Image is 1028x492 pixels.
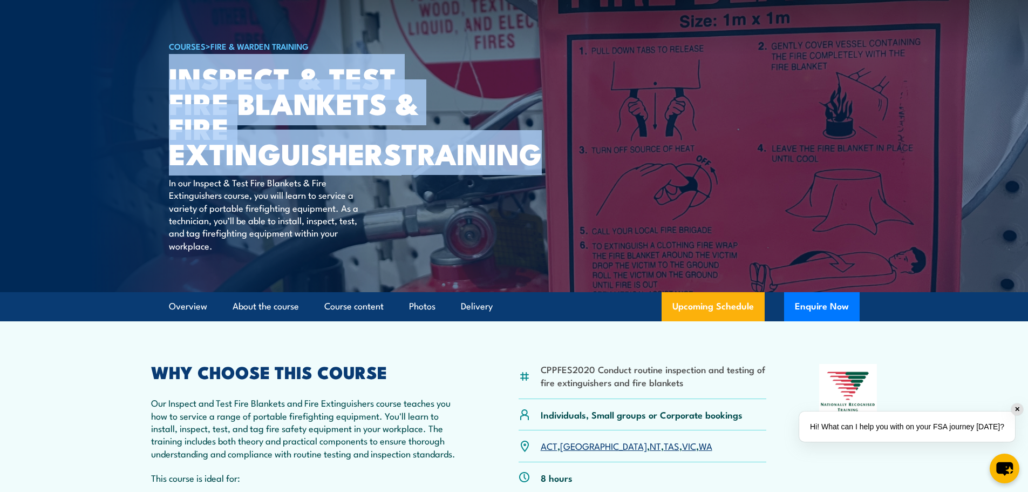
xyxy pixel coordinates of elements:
[682,439,696,452] a: VIC
[169,176,366,252] p: In our Inspect & Test Fire Blankets & Fire Extinguishers course, you will learn to service a vari...
[409,292,435,321] a: Photos
[990,454,1019,483] button: chat-button
[324,292,384,321] a: Course content
[541,363,767,388] li: CPPFES2020 Conduct routine inspection and testing of fire extinguishers and fire blankets
[662,292,765,321] a: Upcoming Schedule
[541,440,712,452] p: , , , , ,
[169,39,435,52] h6: >
[210,40,309,52] a: Fire & Warden Training
[169,292,207,321] a: Overview
[1011,403,1023,415] div: ✕
[151,471,466,484] p: This course is ideal for:
[650,439,661,452] a: NT
[699,439,712,452] a: WA
[560,439,647,452] a: [GEOGRAPHIC_DATA]
[233,292,299,321] a: About the course
[664,439,679,452] a: TAS
[541,471,573,484] p: 8 hours
[169,40,206,52] a: COURSES
[401,130,542,175] strong: TRAINING
[151,364,466,379] h2: WHY CHOOSE THIS COURSE
[819,364,877,419] img: Nationally Recognised Training logo.
[784,292,860,321] button: Enquire Now
[169,65,435,166] h1: Inspect & Test Fire Blankets & Fire Extinguishers
[461,292,493,321] a: Delivery
[541,408,743,421] p: Individuals, Small groups or Corporate bookings
[541,439,557,452] a: ACT
[799,412,1015,442] div: Hi! What can I help you with on your FSA journey [DATE]?
[151,396,466,460] p: Our Inspect and Test Fire Blankets and Fire Extinguishers course teaches you how to service a ran...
